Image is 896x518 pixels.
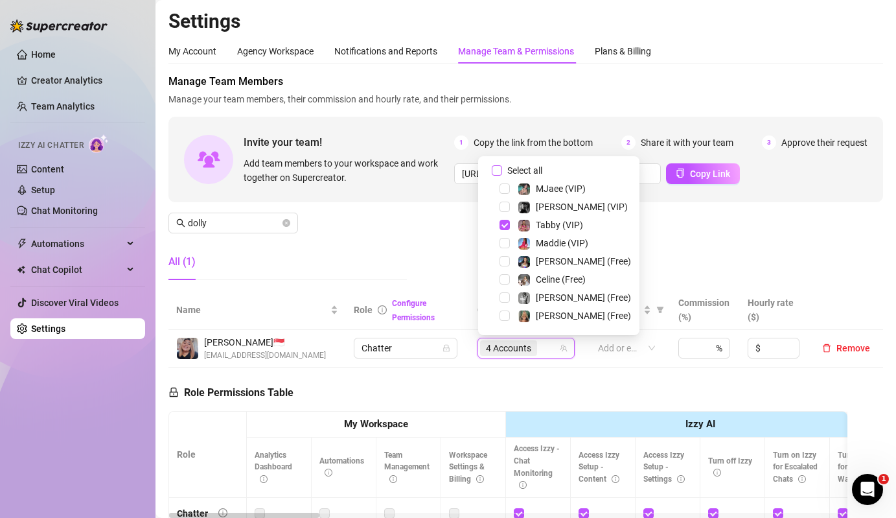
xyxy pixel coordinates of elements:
[17,239,27,249] span: thunderbolt
[255,451,292,484] span: Analytics Dashboard
[168,74,883,89] span: Manage Team Members
[671,290,740,330] th: Commission (%)
[168,254,196,270] div: All (1)
[536,292,631,303] span: [PERSON_NAME] (Free)
[244,156,449,185] span: Add team members to your workspace and work together on Supercreator.
[204,349,326,362] span: [EMAIL_ADDRESS][DOMAIN_NAME]
[392,299,435,322] a: Configure Permissions
[486,341,531,355] span: 4 Accounts
[319,456,364,478] span: Automations
[480,340,537,356] span: 4 Accounts
[31,185,55,195] a: Setup
[612,475,619,483] span: info-circle
[168,385,293,401] h5: Role Permissions Table
[676,169,685,178] span: copy
[282,219,290,227] button: close-circle
[168,387,179,397] span: lock
[643,451,685,484] span: Access Izzy Setup - Settings
[18,139,84,152] span: Izzy AI Chatter
[260,475,268,483] span: info-circle
[518,256,530,268] img: Maddie (Free)
[204,335,326,349] span: [PERSON_NAME] 🇸🇬
[621,135,636,150] span: 2
[500,311,510,321] span: Select tree node
[518,220,530,231] img: Tabby (VIP)
[31,259,123,280] span: Chat Copilot
[500,292,510,303] span: Select tree node
[168,9,883,34] h2: Settings
[188,216,280,230] input: Search members
[798,475,806,483] span: info-circle
[31,298,119,308] a: Discover Viral Videos
[518,274,530,286] img: Celine (Free)
[740,290,809,330] th: Hourly rate ($)
[656,306,664,314] span: filter
[31,324,65,334] a: Settings
[690,169,730,179] span: Copy Link
[31,49,56,60] a: Home
[449,451,487,484] span: Workspace Settings & Billing
[518,202,530,213] img: Kennedy (VIP)
[477,303,563,317] span: Creator accounts
[500,256,510,266] span: Select tree node
[10,19,108,32] img: logo-BBDzfeDw.svg
[560,344,568,352] span: team
[168,290,346,330] th: Name
[176,218,185,228] span: search
[519,481,527,489] span: info-circle
[176,303,328,317] span: Name
[244,134,454,150] span: Invite your team!
[89,134,109,153] img: AI Chatter
[713,469,721,477] span: info-circle
[654,300,667,320] span: filter
[31,206,98,216] a: Chat Monitoring
[518,238,530,250] img: Maddie (VIP)
[458,44,574,58] div: Manage Team & Permissions
[168,92,883,106] span: Manage your team members, their commission and hourly rate, and their permissions.
[579,451,619,484] span: Access Izzy Setup - Content
[685,418,715,430] strong: Izzy AI
[536,183,586,194] span: MJaee (VIP)
[536,238,588,248] span: Maddie (VIP)
[237,44,314,58] div: Agency Workspace
[168,44,216,58] div: My Account
[836,343,870,353] span: Remove
[362,338,450,358] span: Chatter
[384,451,430,484] span: Team Management
[354,305,373,315] span: Role
[325,469,332,477] span: info-circle
[500,202,510,212] span: Select tree node
[773,451,818,484] span: Turn on Izzy for Escalated Chats
[31,101,95,112] a: Team Analytics
[389,475,397,483] span: info-circle
[518,292,530,304] img: Kennedy (Free)
[17,265,25,274] img: Chat Copilot
[334,44,437,58] div: Notifications and Reports
[514,444,560,490] span: Access Izzy - Chat Monitoring
[502,163,547,178] span: Select all
[500,220,510,230] span: Select tree node
[838,451,881,484] span: Turn on Izzy for Time Wasters
[31,164,64,174] a: Content
[536,311,631,321] span: [PERSON_NAME] (Free)
[879,474,889,484] span: 1
[518,311,530,322] img: Ellie (Free)
[536,256,631,266] span: [PERSON_NAME] (Free)
[31,70,135,91] a: Creator Analytics
[536,274,586,285] span: Celine (Free)
[817,340,875,356] button: Remove
[31,233,123,254] span: Automations
[536,220,583,230] span: Tabby (VIP)
[169,412,247,498] th: Role
[536,202,628,212] span: [PERSON_NAME] (VIP)
[442,344,450,352] span: lock
[474,135,593,150] span: Copy the link from the bottom
[344,418,408,430] strong: My Workspace
[781,135,867,150] span: Approve their request
[177,338,198,359] img: Dolly Faith Lou Hildore
[476,475,484,483] span: info-circle
[454,135,468,150] span: 1
[595,44,651,58] div: Plans & Billing
[762,135,776,150] span: 3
